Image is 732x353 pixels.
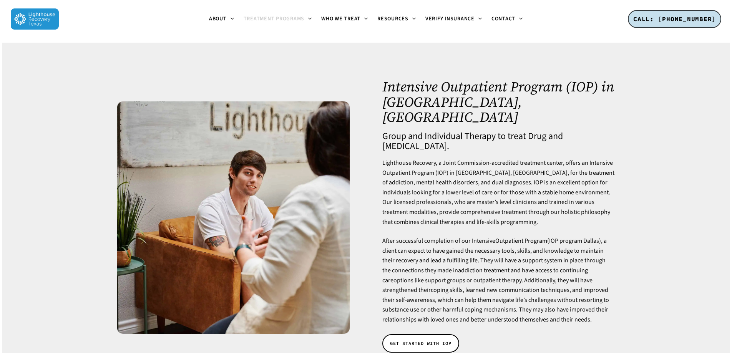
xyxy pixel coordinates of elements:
a: Contact [487,16,528,22]
img: Lighthouse Recovery Texas [11,8,59,30]
a: Verify Insurance [421,16,487,22]
a: addiction treatment and have access to continuing care [382,266,588,285]
span: CALL: [PHONE_NUMBER] [633,15,716,23]
h1: Intensive Outpatient Program (IOP) in [GEOGRAPHIC_DATA], [GEOGRAPHIC_DATA] [382,79,615,125]
p: After successful completion of our Intensive (IOP program Dallas), a client can expect to have ga... [382,236,615,325]
a: Who We Treat [317,16,373,22]
a: Resources [373,16,421,22]
span: Resources [377,15,408,23]
a: GET STARTED WITH IOP [382,334,459,353]
a: CALL: [PHONE_NUMBER] [628,10,721,28]
span: Who We Treat [321,15,360,23]
h4: Group and Individual Therapy to treat Drug and [MEDICAL_DATA]. [382,131,615,151]
a: About [204,16,239,22]
span: Verify Insurance [425,15,475,23]
span: About [209,15,227,23]
span: Treatment Programs [244,15,305,23]
span: GET STARTED WITH IOP [390,340,451,347]
span: Contact [491,15,515,23]
a: Treatment Programs [239,16,317,22]
p: Lighthouse Recovery, a Joint Commission-accredited treatment center, offers an Intensive Outpatie... [382,158,615,236]
a: Outpatient Program [495,237,547,245]
a: coping skills [431,286,463,294]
